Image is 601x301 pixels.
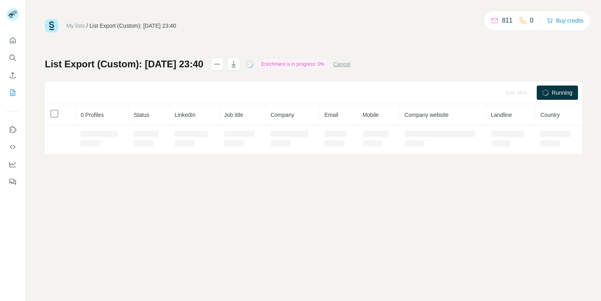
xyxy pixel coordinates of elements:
span: Mobile [363,112,379,118]
h1: List Export (Custom): [DATE] 23:40 [45,58,204,70]
button: Enrich CSV [6,68,19,82]
button: actions [211,58,223,70]
button: Use Surfe API [6,140,19,154]
button: Dashboard [6,157,19,171]
span: Company [271,112,294,118]
button: Cancel [333,60,351,68]
button: Buy credits [547,15,584,26]
button: My lists [6,86,19,100]
p: 811 [502,16,513,25]
button: Feedback [6,175,19,189]
p: 0 [530,16,534,25]
img: Surfe Logo [45,19,58,32]
li: / [86,22,88,30]
span: LinkedIn [175,112,196,118]
div: Enrichment is in progress: 0% [259,59,327,69]
span: Running [552,89,572,97]
span: Job title [224,112,243,118]
a: My lists [66,23,85,29]
button: Search [6,51,19,65]
span: 0 Profiles [81,112,104,118]
div: List Export (Custom): [DATE] 23:40 [90,22,176,30]
span: Status [134,112,150,118]
span: Country [540,112,560,118]
span: Company website [405,112,449,118]
span: Email [325,112,338,118]
button: Quick start [6,33,19,48]
button: Use Surfe on LinkedIn [6,122,19,137]
span: Landline [491,112,512,118]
